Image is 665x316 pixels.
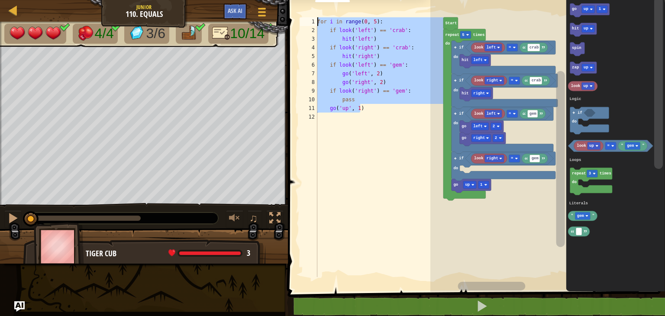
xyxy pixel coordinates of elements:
[569,158,581,163] text: Loops
[572,119,577,124] text: do
[511,78,513,83] text: =
[495,136,497,140] text: 2
[249,212,258,225] span: ♫
[474,78,484,83] text: look
[300,69,317,78] div: 7
[445,21,457,26] text: Start
[572,7,577,12] text: go
[531,156,539,161] text: gem
[4,210,22,228] button: Ctrl + P: Pause
[146,26,165,41] span: 3/6
[509,45,511,50] text: =
[572,46,581,51] text: spin
[529,112,536,116] text: gem
[459,78,464,83] text: if
[571,84,581,88] text: look
[572,172,586,176] text: repeat
[300,43,317,52] div: 4
[86,248,257,259] div: Tiger Cub
[4,24,66,44] li: Your hero must survive.
[486,78,498,83] text: right
[176,24,202,44] li: Go to the raft.
[473,136,485,140] text: right
[226,210,243,228] button: Adjust volume
[465,183,470,187] text: up
[607,144,609,148] text: =
[300,78,317,87] div: 8
[453,88,458,93] text: do
[230,26,265,41] span: 10/14
[248,210,262,228] button: ♫
[529,45,539,50] text: crab
[598,7,601,12] text: 1
[621,144,623,148] text: "
[266,210,284,228] button: Toggle fullscreen
[14,301,25,312] button: Ask AI
[572,66,579,70] text: zap
[493,124,495,129] text: 2
[584,66,588,70] text: up
[459,45,464,50] text: if
[589,172,591,176] text: 3
[300,87,317,95] div: 9
[462,136,466,140] text: go
[486,156,498,161] text: right
[453,166,458,171] text: do
[473,58,483,62] text: left
[572,181,577,185] text: do
[509,112,511,116] text: =
[473,91,485,96] text: right
[462,33,464,37] text: 5
[571,214,573,219] text: "
[168,249,250,257] div: health: 3 / 3
[577,214,584,219] text: gem
[247,248,250,258] span: 3
[453,121,458,126] text: do
[572,27,579,31] text: hit
[300,52,317,61] div: 5
[531,78,541,83] text: crab
[300,113,317,121] div: 12
[251,3,273,24] button: Show game menu
[445,42,450,46] text: do
[627,144,634,148] text: gem
[462,124,466,129] text: go
[569,202,588,206] text: Literals
[577,144,586,148] text: look
[459,156,464,161] text: if
[474,45,484,50] text: look
[453,183,458,187] text: go
[584,27,588,31] text: up
[589,144,594,148] text: up
[462,58,468,62] text: hit
[300,26,317,35] div: 2
[583,84,588,88] text: up
[453,55,458,59] text: do
[511,156,513,161] text: =
[300,17,317,26] div: 1
[94,26,113,41] span: 4/4
[462,91,468,96] text: hit
[73,24,118,44] li: Defeat the enemies.
[300,104,317,113] div: 11
[600,172,611,176] text: times
[480,183,483,187] text: 1
[300,61,317,69] div: 6
[642,144,644,148] text: "
[445,33,459,37] text: repeat
[300,95,317,104] div: 10
[459,112,464,116] text: if
[474,112,484,116] text: look
[473,124,483,129] text: left
[584,7,588,12] text: up
[569,97,581,102] text: Logic
[124,24,169,44] li: Collect the gems.
[592,214,594,219] text: "
[228,6,242,15] span: Ask AI
[300,35,317,43] div: 3
[223,3,247,19] button: Ask AI
[486,112,496,116] text: left
[578,111,582,115] text: if
[208,24,269,44] li: Only 12 lines of code
[474,156,484,161] text: look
